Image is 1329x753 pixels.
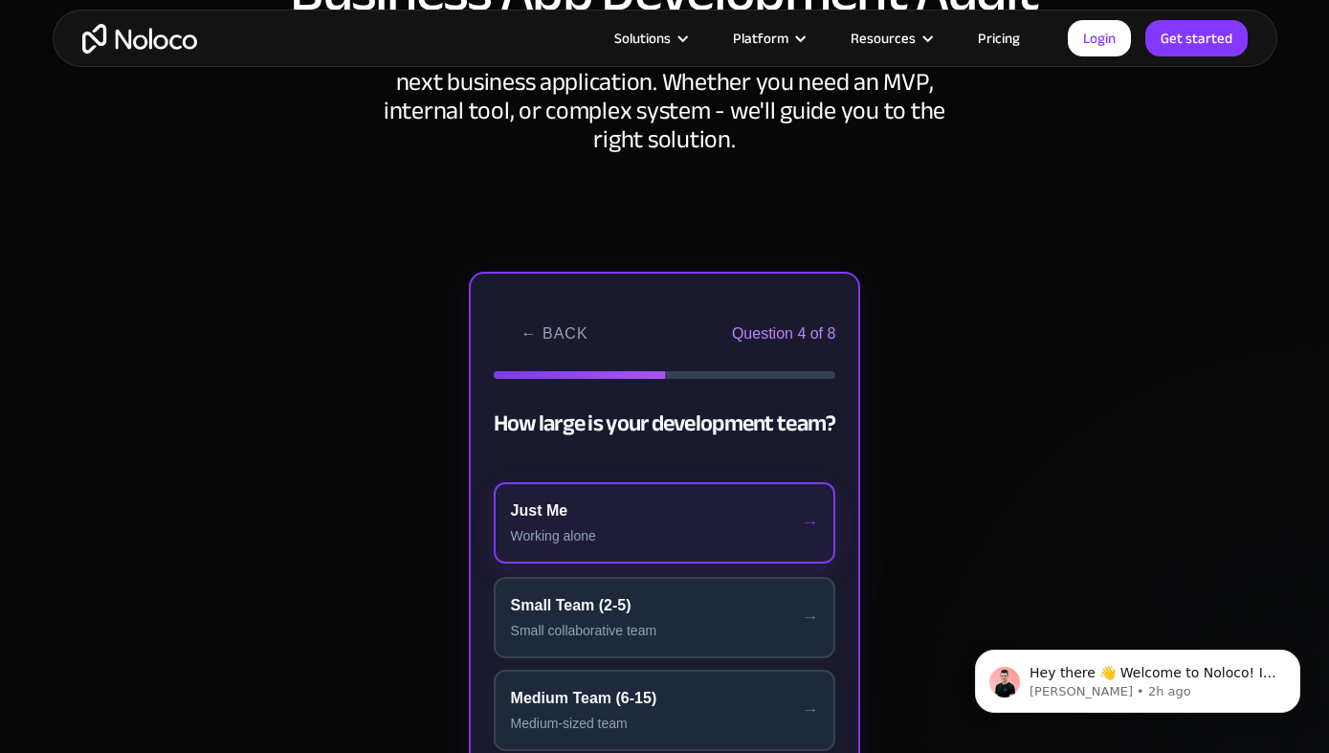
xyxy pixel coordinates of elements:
[1145,20,1248,56] a: Get started
[494,670,836,751] button: Medium Team (6-15) Medium-sized team
[378,39,952,154] div: Get personalized recommendations for building your next business application. Whether you need an...
[511,687,819,710] div: Medium Team (6-15)
[954,26,1044,51] a: Pricing
[946,609,1329,743] iframe: Intercom notifications message
[511,621,819,641] div: Small collaborative team
[511,526,819,546] div: Working alone
[498,300,612,367] button: ← Back
[511,594,819,617] div: Small Team (2-5)
[733,26,788,51] div: Platform
[494,577,836,658] button: Small Team (2-5) Small collaborative team
[1068,20,1131,56] a: Login
[494,482,836,564] button: Just Me Working alone
[494,398,836,450] h2: How large is your development team?
[709,26,827,51] div: Platform
[590,26,709,51] div: Solutions
[732,322,836,345] span: Question 4 of 8
[614,26,671,51] div: Solutions
[82,24,197,54] a: home
[511,714,819,734] div: Medium-sized team
[827,26,954,51] div: Resources
[851,26,916,51] div: Resources
[511,499,819,522] div: Just Me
